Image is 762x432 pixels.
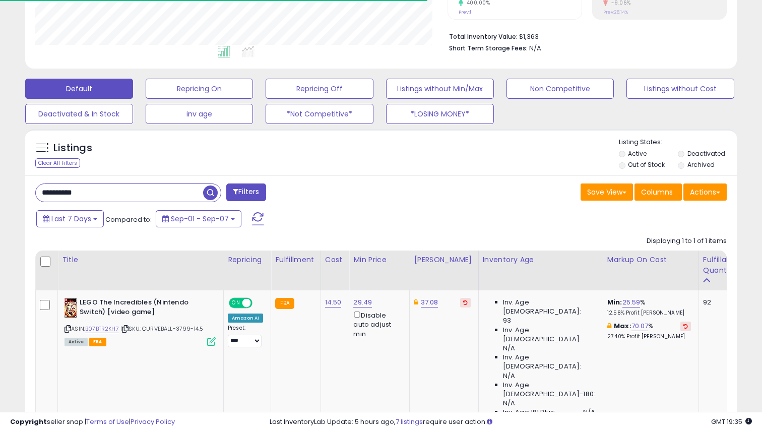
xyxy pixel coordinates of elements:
[503,399,515,408] span: N/A
[631,321,649,331] a: 70.07
[503,344,515,353] span: N/A
[353,297,372,307] a: 29.49
[228,255,267,265] div: Repricing
[503,316,511,325] span: 93
[228,325,263,347] div: Preset:
[36,210,104,227] button: Last 7 Days
[65,298,216,345] div: ASIN:
[711,417,752,426] span: 2025-09-15 19:35 GMT
[628,149,647,158] label: Active
[353,255,405,265] div: Min Price
[449,44,528,52] b: Short Term Storage Fees:
[622,297,641,307] a: 25.59
[25,79,133,99] button: Default
[614,321,631,331] b: Max:
[86,417,129,426] a: Terms of Use
[503,372,515,381] span: N/A
[619,138,737,147] p: Listing States:
[120,325,203,333] span: | SKU: CURVEBALL-3799-14.5
[10,417,175,427] div: seller snap | |
[353,310,402,339] div: Disable auto adjust min
[228,314,263,323] div: Amazon AI
[603,9,628,15] small: Prev: 28.14%
[503,381,595,399] span: Inv. Age [DEMOGRAPHIC_DATA]-180:
[53,141,92,155] h5: Listings
[51,214,91,224] span: Last 7 Days
[503,298,595,316] span: Inv. Age [DEMOGRAPHIC_DATA]:
[503,326,595,344] span: Inv. Age [DEMOGRAPHIC_DATA]:
[421,297,438,307] a: 37.08
[10,417,47,426] strong: Copyright
[85,325,119,333] a: B07BTR2KH7
[607,310,691,317] p: 12.58% Profit [PERSON_NAME]
[386,79,494,99] button: Listings without Min/Max
[325,255,345,265] div: Cost
[607,322,691,340] div: %
[270,417,752,427] div: Last InventoryLab Update: 5 hours ago, require user action.
[687,149,725,158] label: Deactivated
[35,158,80,168] div: Clear All Filters
[683,183,727,201] button: Actions
[503,408,556,417] span: Inv. Age 181 Plus:
[581,183,633,201] button: Save View
[703,298,734,307] div: 92
[641,187,673,197] span: Columns
[89,338,106,346] span: FBA
[459,9,471,15] small: Prev: 1
[146,79,253,99] button: Repricing On
[583,408,595,417] span: N/A
[634,183,682,201] button: Columns
[171,214,229,224] span: Sep-01 - Sep-07
[105,215,152,224] span: Compared to:
[687,160,715,169] label: Archived
[226,183,266,201] button: Filters
[325,297,342,307] a: 14.50
[266,104,373,124] button: *Not Competitive*
[25,104,133,124] button: Deactivated & In Stock
[386,104,494,124] button: *LOSING MONEY*
[275,255,316,265] div: Fulfillment
[449,32,518,41] b: Total Inventory Value:
[483,255,599,265] div: Inventory Age
[506,79,614,99] button: Non Competitive
[146,104,253,124] button: inv age
[647,236,727,246] div: Displaying 1 to 1 of 1 items
[529,43,541,53] span: N/A
[251,299,267,307] span: OFF
[449,30,719,42] li: $1,363
[607,255,694,265] div: Markup on Cost
[230,299,242,307] span: ON
[414,255,474,265] div: [PERSON_NAME]
[266,79,373,99] button: Repricing Off
[703,255,738,276] div: Fulfillable Quantity
[80,298,202,319] b: LEGO The Incredibles (Nintendo Switch) [video game]
[607,297,622,307] b: Min:
[65,338,88,346] span: All listings currently available for purchase on Amazon
[626,79,734,99] button: Listings without Cost
[131,417,175,426] a: Privacy Policy
[65,298,77,318] img: 513yq65rAyL._SL40_.jpg
[275,298,294,309] small: FBA
[607,298,691,317] div: %
[396,417,423,426] a: 7 listings
[607,333,691,340] p: 27.40% Profit [PERSON_NAME]
[156,210,241,227] button: Sep-01 - Sep-07
[503,353,595,371] span: Inv. Age [DEMOGRAPHIC_DATA]:
[628,160,665,169] label: Out of Stock
[603,251,698,290] th: The percentage added to the cost of goods (COGS) that forms the calculator for Min & Max prices.
[62,255,219,265] div: Title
